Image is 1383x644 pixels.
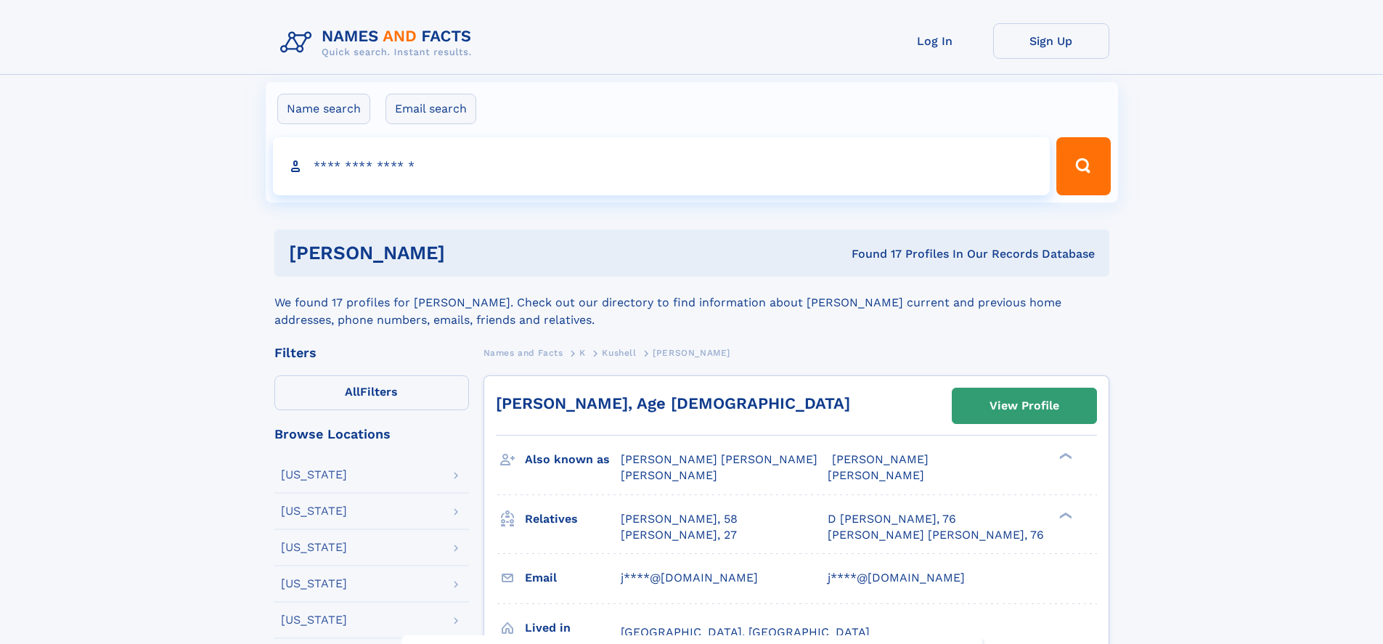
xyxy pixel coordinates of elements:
[952,388,1096,423] a: View Profile
[274,23,484,62] img: Logo Names and Facts
[281,542,347,553] div: [US_STATE]
[281,614,347,626] div: [US_STATE]
[828,527,1044,543] a: [PERSON_NAME] [PERSON_NAME], 76
[274,375,469,410] label: Filters
[648,246,1095,262] div: Found 17 Profiles In Our Records Database
[877,23,993,59] a: Log In
[281,578,347,590] div: [US_STATE]
[274,277,1109,329] div: We found 17 profiles for [PERSON_NAME]. Check out our directory to find information about [PERSON...
[277,94,370,124] label: Name search
[273,137,1050,195] input: search input
[602,348,636,358] span: Kushell
[621,511,738,527] a: [PERSON_NAME], 58
[385,94,476,124] label: Email search
[345,385,360,399] span: All
[1056,452,1073,461] div: ❯
[828,511,956,527] a: D [PERSON_NAME], 76
[281,505,347,517] div: [US_STATE]
[281,469,347,481] div: [US_STATE]
[621,452,817,466] span: [PERSON_NAME] [PERSON_NAME]
[993,23,1109,59] a: Sign Up
[1056,510,1073,520] div: ❯
[579,343,586,362] a: K
[525,566,621,590] h3: Email
[832,452,929,466] span: [PERSON_NAME]
[525,447,621,472] h3: Also known as
[990,389,1059,423] div: View Profile
[1056,137,1110,195] button: Search Button
[579,348,586,358] span: K
[496,394,850,412] a: [PERSON_NAME], Age [DEMOGRAPHIC_DATA]
[274,428,469,441] div: Browse Locations
[602,343,636,362] a: Kushell
[621,625,870,639] span: [GEOGRAPHIC_DATA], [GEOGRAPHIC_DATA]
[484,343,563,362] a: Names and Facts
[525,616,621,640] h3: Lived in
[621,468,717,482] span: [PERSON_NAME]
[274,346,469,359] div: Filters
[653,348,730,358] span: [PERSON_NAME]
[289,244,648,262] h1: [PERSON_NAME]
[828,468,924,482] span: [PERSON_NAME]
[525,507,621,531] h3: Relatives
[621,527,737,543] a: [PERSON_NAME], 27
